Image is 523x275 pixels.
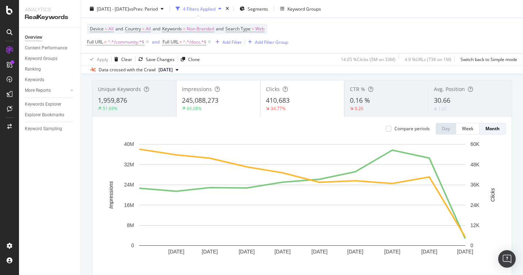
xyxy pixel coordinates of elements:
span: Device [90,26,104,32]
button: 4 Filters Applied [173,3,224,15]
span: ^.*/docs.*$ [183,37,206,47]
div: Clone [188,56,200,62]
button: Clone [178,53,200,65]
a: Content Performance [25,44,76,52]
div: and [152,39,160,45]
button: Add Filter Group [245,38,288,46]
text: [DATE] [384,249,400,255]
text: Clicks [490,188,496,201]
div: 4.9 % URLs ( 73K on 1M ) [405,56,451,62]
span: Web [255,24,264,34]
div: 69.08% [187,105,202,112]
div: Keyword Groups [25,55,57,63]
span: All [108,24,114,34]
div: Week [462,125,473,132]
span: [DATE] - [DATE] [97,5,129,12]
text: 60K [470,141,480,147]
span: Segments [248,5,268,12]
a: Explorer Bookmarks [25,111,76,119]
div: Ranking [25,65,41,73]
span: ≠ [180,39,182,45]
div: Data crossed with the Crawl [99,67,156,73]
button: Month [480,123,506,135]
div: 4 Filters Applied [183,5,215,12]
span: Unique Keywords [98,86,141,93]
button: Segments [237,3,271,15]
div: Apply [97,56,108,62]
button: Keyword Groups [277,3,324,15]
button: Apply [87,53,108,65]
text: [DATE] [312,249,328,255]
span: and [115,26,123,32]
text: 36K [470,182,480,188]
text: Impressions [108,181,114,208]
div: Keyword Sampling [25,125,62,133]
text: [DATE] [202,249,218,255]
button: [DATE] - [DATE]vsPrev. Period [87,3,167,15]
a: Keyword Sampling [25,125,76,133]
div: More Reports [25,87,51,94]
div: Day [442,125,450,132]
span: Clicks [266,86,280,93]
text: 12K [470,222,480,228]
button: Switch back to Simple mode [458,53,517,65]
div: Keywords Explorer [25,101,61,108]
span: Avg. Position [434,86,465,93]
span: Full URL [163,39,179,45]
span: 410,683 [266,96,290,105]
div: 51.69% [103,105,118,112]
text: [DATE] [238,249,255,255]
button: Clear [111,53,132,65]
div: Overview [25,34,42,41]
div: Keywords [25,76,44,84]
text: [DATE] [421,249,437,255]
div: Add Filter [222,39,242,45]
text: [DATE] [457,249,473,255]
span: All [146,24,151,34]
span: = [252,26,254,32]
button: Add Filter [213,38,242,46]
div: Explorer Bookmarks [25,111,64,119]
img: Equal [434,108,437,110]
a: Keywords Explorer [25,101,76,108]
div: Save Changes [146,56,175,62]
span: and [153,26,160,32]
button: Week [456,123,480,135]
div: Open Intercom Messenger [498,250,516,268]
span: 30.66 [434,96,450,105]
span: Search Type [225,26,251,32]
text: [DATE] [274,249,290,255]
div: Content Performance [25,44,67,52]
span: Keywords [162,26,182,32]
div: Compare periods [394,125,430,132]
div: Switch back to Simple mode [461,56,517,62]
div: RealKeywords [25,13,75,22]
button: and [152,38,160,45]
span: Non-Branded [187,24,214,34]
span: vs Prev. Period [129,5,158,12]
button: Save Changes [135,53,175,65]
span: ^.*/community.*$ [108,37,144,47]
a: Keywords [25,76,76,84]
span: 2025 Oct. 3rd [159,67,173,73]
a: Overview [25,34,76,41]
text: 24K [470,202,480,208]
span: 1,959,876 [98,96,127,105]
span: CTR % [350,86,365,93]
span: Impressions [182,86,212,93]
text: 8M [127,222,134,228]
div: Add Filter Group [255,39,288,45]
span: ≠ [104,39,107,45]
div: Clear [121,56,132,62]
span: = [142,26,145,32]
svg: A chart. [98,140,506,267]
div: times [224,5,230,12]
text: 0 [131,242,134,248]
text: 32M [124,162,134,167]
span: 245,088,273 [182,96,218,105]
span: = [183,26,186,32]
text: 48K [470,162,480,167]
span: and [216,26,224,32]
div: 14.05 % Clicks ( 5M on 33M ) [341,56,396,62]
